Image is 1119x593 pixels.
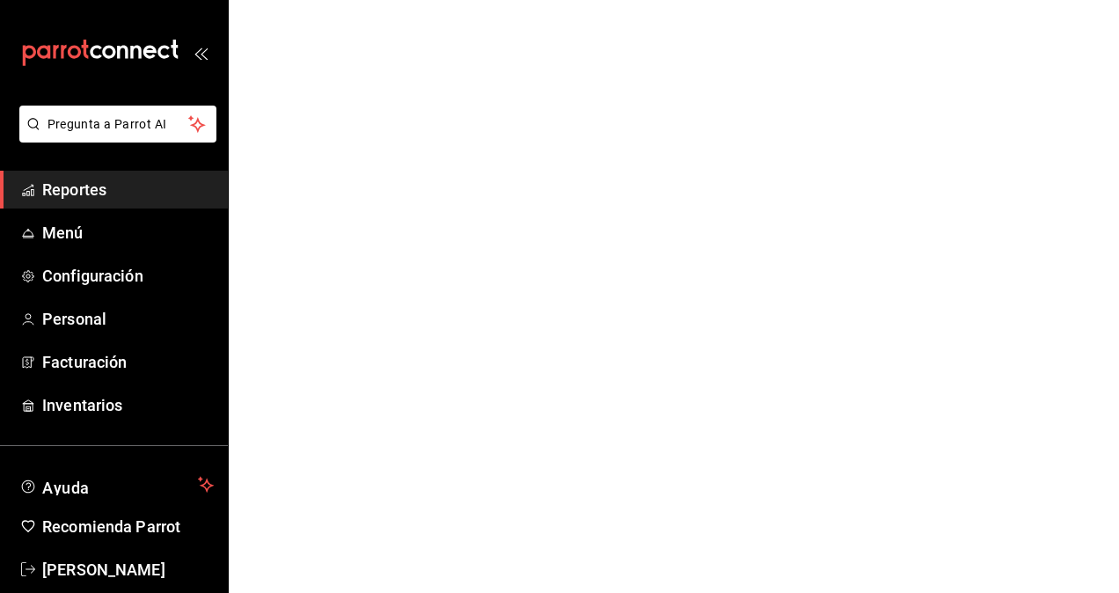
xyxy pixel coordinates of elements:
span: Configuración [42,264,214,288]
button: open_drawer_menu [194,46,208,60]
span: Ayuda [42,474,191,495]
a: Pregunta a Parrot AI [12,128,216,146]
span: Facturación [42,350,214,374]
span: [PERSON_NAME] [42,558,214,582]
span: Menú [42,221,214,245]
span: Recomienda Parrot [42,515,214,538]
span: Personal [42,307,214,331]
span: Reportes [42,178,214,201]
span: Inventarios [42,393,214,417]
button: Pregunta a Parrot AI [19,106,216,143]
span: Pregunta a Parrot AI [48,115,189,134]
